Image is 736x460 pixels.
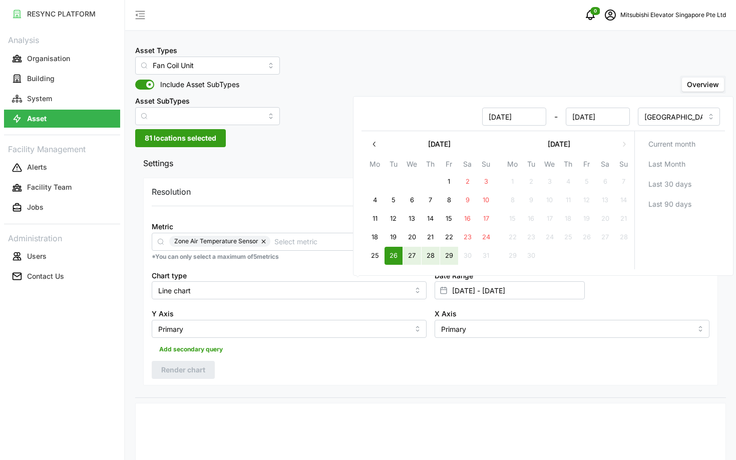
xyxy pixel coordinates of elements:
[385,228,403,246] button: 19 August 2025
[596,228,614,246] button: 27 September 2025
[4,89,120,109] a: System
[504,210,522,228] button: 15 September 2025
[648,156,685,173] span: Last Month
[403,228,421,246] button: 20 August 2025
[4,179,120,197] button: Facility Team
[4,5,120,23] button: RESYNC PLATFORM
[152,270,187,281] label: Chart type
[135,175,726,397] div: Settings
[27,202,44,212] p: Jobs
[477,210,495,228] button: 17 August 2025
[422,191,440,209] button: 7 August 2025
[522,210,540,228] button: 16 September 2025
[559,191,577,209] button: 11 September 2025
[154,80,239,90] span: Include Asset SubTypes
[4,4,120,24] a: RESYNC PLATFORM
[648,196,691,213] span: Last 90 days
[4,70,120,88] button: Building
[477,173,495,191] button: 3 August 2025
[4,199,120,217] button: Jobs
[161,361,205,378] span: Render chart
[477,228,495,246] button: 24 August 2025
[27,251,47,261] p: Users
[152,361,215,379] button: Render chart
[504,247,522,265] button: 29 September 2025
[384,135,495,153] button: [DATE]
[687,80,719,89] span: Overview
[384,158,403,173] th: Tu
[152,221,173,232] label: Metric
[385,210,403,228] button: 12 August 2025
[503,135,615,153] button: [DATE]
[440,158,458,173] th: Fr
[440,228,458,246] button: 22 August 2025
[615,191,633,209] button: 14 September 2025
[504,173,522,191] button: 1 September 2025
[143,151,710,176] span: Settings
[648,176,691,193] span: Last 30 days
[522,191,540,209] button: 9 September 2025
[174,236,258,247] span: Zone Air Temperature Sensor
[385,191,403,209] button: 5 August 2025
[596,158,614,173] th: Sa
[27,94,52,104] p: System
[365,158,384,173] th: Mo
[541,173,559,191] button: 3 September 2025
[4,69,120,89] a: Building
[580,5,600,25] button: notifications
[559,210,577,228] button: 18 September 2025
[541,191,559,209] button: 10 September 2025
[522,247,540,265] button: 30 September 2025
[4,49,120,69] a: Organisation
[27,271,64,281] p: Contact Us
[594,8,597,15] span: 0
[403,191,421,209] button: 6 August 2025
[440,210,458,228] button: 15 August 2025
[366,210,384,228] button: 11 August 2025
[577,158,596,173] th: Fr
[27,182,72,192] p: Facility Team
[27,74,55,84] p: Building
[274,236,692,247] input: Select metric
[152,186,191,198] p: Resolution
[27,162,47,172] p: Alerts
[559,173,577,191] button: 4 September 2025
[596,191,614,209] button: 13 September 2025
[615,173,633,191] button: 7 September 2025
[385,247,403,265] button: 26 August 2025
[596,210,614,228] button: 20 September 2025
[4,32,120,47] p: Analysis
[477,247,495,265] button: 31 August 2025
[27,54,70,64] p: Organisation
[135,45,177,56] label: Asset Types
[152,281,427,299] input: Select chart type
[135,96,190,107] label: Asset SubTypes
[366,228,384,246] button: 18 August 2025
[639,155,721,173] button: Last Month
[4,159,120,177] button: Alerts
[4,246,120,266] a: Users
[4,230,120,245] p: Administration
[353,96,733,276] div: Select date range
[152,320,427,338] input: Select Y axis
[421,158,440,173] th: Th
[540,158,559,173] th: We
[27,9,96,19] p: RESYNC PLATFORM
[541,210,559,228] button: 17 September 2025
[366,191,384,209] button: 4 August 2025
[403,247,421,265] button: 27 August 2025
[27,114,47,124] p: Asset
[152,342,230,357] button: Add secondary query
[578,228,596,246] button: 26 September 2025
[477,191,495,209] button: 10 August 2025
[403,210,421,228] button: 13 August 2025
[459,210,477,228] button: 16 August 2025
[648,136,695,153] span: Current month
[435,320,709,338] input: Select X axis
[440,247,458,265] button: 29 August 2025
[459,247,477,265] button: 30 August 2025
[135,151,726,176] button: Settings
[366,247,384,265] button: 25 August 2025
[4,50,120,68] button: Organisation
[559,158,577,173] th: Th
